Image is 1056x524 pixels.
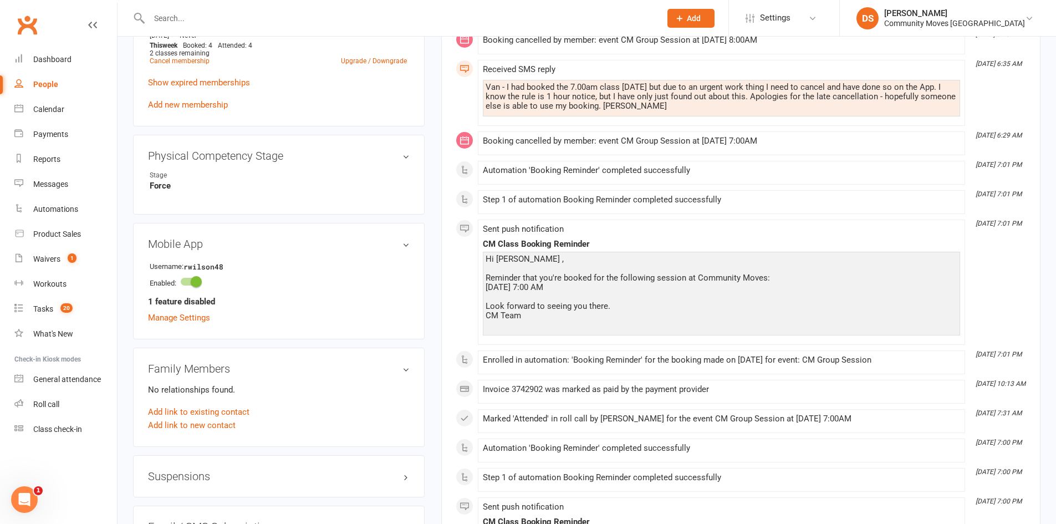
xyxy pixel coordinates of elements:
a: Waivers 1 [14,247,117,272]
a: Cancel membership [150,57,210,65]
div: Automations [33,205,78,213]
h3: Family Members [148,363,410,375]
span: Settings [760,6,790,30]
strong: rwilson48 [183,261,247,273]
span: Sent push notification [483,502,564,512]
span: Sent push notification [483,224,564,234]
a: Reports [14,147,117,172]
div: Calendar [33,105,64,114]
div: Marked 'Attended' in roll call by [PERSON_NAME] for the event CM Group Session at [DATE] 7:00AM [483,414,960,424]
a: General attendance kiosk mode [14,367,117,392]
a: What's New [14,322,117,347]
div: [PERSON_NAME] [884,8,1025,18]
div: Invoice 3742902 was marked as paid by the payment provider [483,385,960,394]
a: Automations [14,197,117,222]
a: Show expired memberships [148,78,250,88]
span: Attended: 4 [218,42,252,49]
div: What's New [33,329,73,338]
a: Tasks 20 [14,297,117,322]
i: [DATE] 7:00 PM [976,439,1022,446]
iframe: Intercom live chat [11,486,38,513]
div: DS [856,7,879,29]
a: Add link to existing contact [148,405,249,419]
a: Dashboard [14,47,117,72]
span: 2 classes remaining [150,49,210,57]
div: Product Sales [33,230,81,238]
strong: 1 feature disabled [148,295,215,308]
h3: Suspensions [148,470,410,482]
a: Calendar [14,97,117,122]
div: Community Moves [GEOGRAPHIC_DATA] [884,18,1025,28]
div: Booking cancelled by member: event CM Group Session at [DATE] 7:00AM [483,136,960,146]
a: Clubworx [13,11,41,39]
div: Automation 'Booking Reminder' completed successfully [483,444,960,453]
div: week [147,42,180,49]
input: Search... [146,11,653,26]
div: Roll call [33,400,59,409]
div: Van - I had booked the 7.00am class [DATE] but due to an urgent work thing I need to cancel and h... [486,83,957,111]
h3: Mobile App [148,238,410,250]
span: [DATE] [150,32,169,39]
div: Class check-in [33,425,82,434]
div: Enrolled in automation: 'Booking Reminder' for the booking made on [DATE] for event: CM Group Ses... [483,355,960,365]
div: Tasks [33,304,53,313]
div: People [33,80,58,89]
div: Hi [PERSON_NAME] , Reminder that you're booked for the following session at Community Moves: [DAT... [486,255,957,330]
a: People [14,72,117,97]
a: Roll call [14,392,117,417]
i: [DATE] 7:31 AM [976,409,1022,417]
button: Add [667,9,715,28]
a: Add link to new contact [148,419,236,432]
div: Workouts [33,279,67,288]
strong: Force [150,181,410,191]
i: [DATE] 6:35 AM [976,60,1022,68]
span: Never [180,32,197,39]
div: Messages [33,180,68,189]
i: [DATE] 7:00 PM [976,497,1022,505]
a: Upgrade / Downgrade [341,57,407,65]
span: 20 [60,303,73,313]
a: Workouts [14,272,117,297]
i: [DATE] 10:13 AM [976,380,1026,388]
a: Messages [14,172,117,197]
div: General attendance [33,375,101,384]
h3: Physical Competency Stage [148,150,410,162]
span: 1 [68,253,76,263]
span: Add [687,14,701,23]
i: [DATE] 7:01 PM [976,350,1022,358]
p: No relationships found. [148,383,410,396]
a: Add new membership [148,100,228,110]
div: Waivers [33,255,60,263]
div: Step 1 of automation Booking Reminder completed successfully [483,195,960,205]
span: 1 [34,486,43,495]
div: Received SMS reply [483,65,960,74]
div: Payments [33,130,68,139]
i: [DATE] 6:29 AM [976,131,1022,139]
a: Manage Settings [148,313,210,323]
div: Stage [150,170,241,181]
div: Automation 'Booking Reminder' completed successfully [483,166,960,175]
div: Step 1 of automation Booking Reminder completed successfully [483,473,960,482]
div: Dashboard [33,55,72,64]
i: [DATE] 7:01 PM [976,190,1022,198]
span: This [150,42,162,49]
i: [DATE] 7:01 PM [976,161,1022,169]
span: Booked: 4 [183,42,212,49]
i: [DATE] 7:00 PM [976,468,1022,476]
a: Product Sales [14,222,117,247]
div: Booking cancelled by member: event CM Group Session at [DATE] 8:00AM [483,35,960,45]
div: CM Class Booking Reminder [483,240,960,249]
li: Enabled: [148,273,410,291]
li: Username: [148,258,410,274]
i: [DATE] 7:01 PM [976,220,1022,227]
a: Class kiosk mode [14,417,117,442]
a: Payments [14,122,117,147]
div: Reports [33,155,60,164]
